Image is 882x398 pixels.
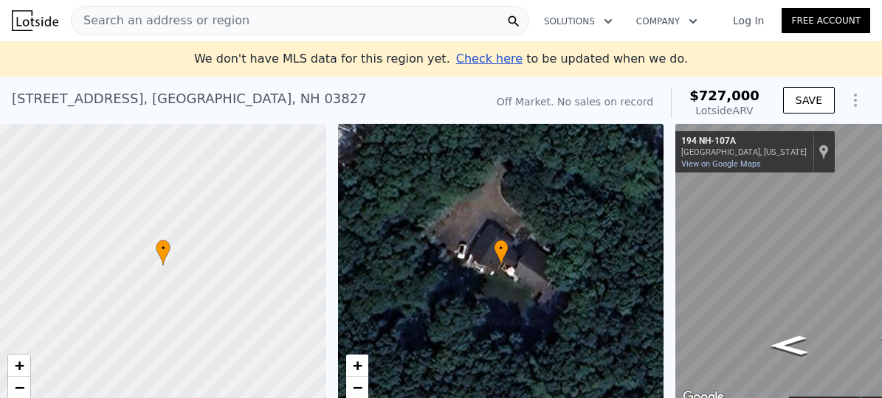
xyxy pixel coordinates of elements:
a: Zoom in [346,355,368,377]
div: Lotside ARV [689,103,759,118]
a: Show location on map [819,144,829,160]
span: Check here [456,52,523,66]
div: We don't have MLS data for this region yet. [194,50,688,68]
span: − [352,378,362,397]
div: [STREET_ADDRESS] , [GEOGRAPHIC_DATA] , NH 03827 [12,88,367,109]
button: Solutions [532,8,624,35]
div: [GEOGRAPHIC_DATA], [US_STATE] [681,147,807,157]
span: $727,000 [689,88,759,103]
a: Zoom in [8,355,30,377]
a: View on Google Maps [681,159,761,169]
span: + [15,356,24,374]
div: • [156,240,170,265]
button: Show Options [841,85,870,115]
span: − [15,378,24,397]
a: Free Account [782,8,870,33]
button: Company [624,8,709,35]
img: Lotside [12,10,58,31]
button: SAVE [783,87,835,114]
a: Log In [715,13,782,28]
span: • [156,242,170,255]
span: + [352,356,362,374]
div: 194 NH-107A [681,136,807,147]
path: Go Southeast, NH-107A [754,331,824,360]
div: • [494,240,509,265]
span: • [494,242,509,255]
div: Off Market. No sales on record [497,94,653,109]
div: to be updated when we do. [456,50,688,68]
span: Search an address or region [72,12,249,29]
